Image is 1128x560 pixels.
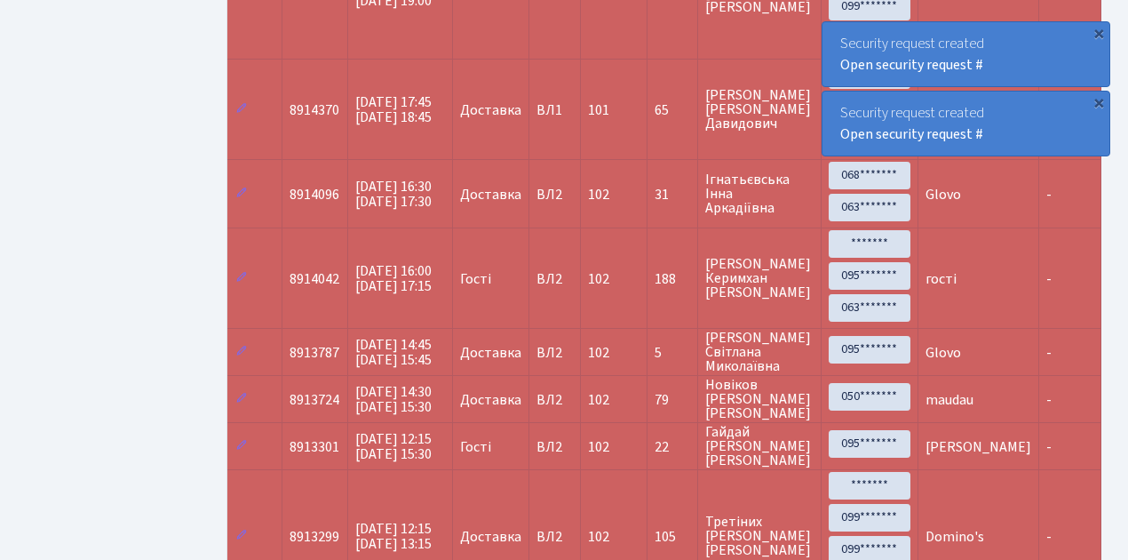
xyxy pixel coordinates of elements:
span: ВЛ2 [536,188,573,202]
span: [PERSON_NAME] Світлана Миколаївна [705,331,814,373]
span: [PERSON_NAME] [PERSON_NAME] Давидович [705,88,814,131]
span: 22 [655,440,690,454]
span: 8914042 [290,269,339,289]
span: Третіних [PERSON_NAME] [PERSON_NAME] [705,515,814,557]
span: 188 [655,272,690,286]
span: Domino's [925,527,984,547]
span: 65 [655,103,690,117]
span: 8913787 [290,343,339,363]
span: ВЛ2 [536,272,573,286]
span: 102 [588,437,609,457]
span: 102 [588,343,609,363]
span: 8914370 [290,100,339,120]
span: 8914096 [290,185,339,204]
span: ВЛ2 [536,393,573,407]
span: 102 [588,185,609,204]
span: - [1046,527,1052,547]
span: 8913299 [290,527,339,547]
span: Glovo [925,343,961,363]
span: Новіков [PERSON_NAME] [PERSON_NAME] [705,378,814,420]
span: [DATE] 12:15 [DATE] 13:15 [355,519,432,554]
span: ВЛ2 [536,440,573,454]
span: Доставка [460,393,521,407]
span: 102 [588,390,609,410]
span: 79 [655,393,690,407]
span: Доставка [460,103,521,117]
span: 101 [588,100,609,120]
span: maudau [925,390,973,410]
span: Доставка [460,530,521,544]
span: Гості [460,440,491,454]
span: [DATE] 16:00 [DATE] 17:15 [355,261,432,296]
span: 102 [588,269,609,289]
span: 31 [655,188,690,202]
span: [DATE] 17:45 [DATE] 18:45 [355,92,432,127]
a: Open security request # [840,124,983,144]
span: [DATE] 12:15 [DATE] 15:30 [355,429,432,464]
span: Гайдай [PERSON_NAME] [PERSON_NAME] [705,425,814,468]
span: 102 [588,527,609,547]
span: 8913301 [290,437,339,457]
span: [DATE] 14:30 [DATE] 15:30 [355,382,432,417]
span: - [1046,185,1052,204]
div: × [1090,24,1108,42]
span: Гості [460,272,491,286]
span: [DATE] 14:45 [DATE] 15:45 [355,335,432,370]
span: Glovo [925,185,961,204]
span: 8913724 [290,390,339,410]
span: [PERSON_NAME] [925,437,1031,457]
span: ВЛ2 [536,530,573,544]
span: 105 [655,530,690,544]
span: Доставка [460,346,521,360]
span: Доставка [460,188,521,202]
a: Open security request # [840,55,983,75]
div: × [1090,93,1108,111]
div: Security request created [822,92,1109,156]
span: [DATE] 16:30 [DATE] 17:30 [355,177,432,212]
span: - [1046,343,1052,363]
span: - [1046,437,1052,457]
span: [PERSON_NAME] Керимхан [PERSON_NAME] [705,257,814,300]
span: Ігнатьєвська Інна Аркадіївна [705,172,814,215]
span: - [1046,269,1052,289]
span: 5 [655,346,690,360]
span: ВЛ2 [536,346,573,360]
div: Security request created [822,22,1109,86]
span: - [1046,390,1052,410]
span: гості [925,269,957,289]
span: ВЛ1 [536,103,573,117]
